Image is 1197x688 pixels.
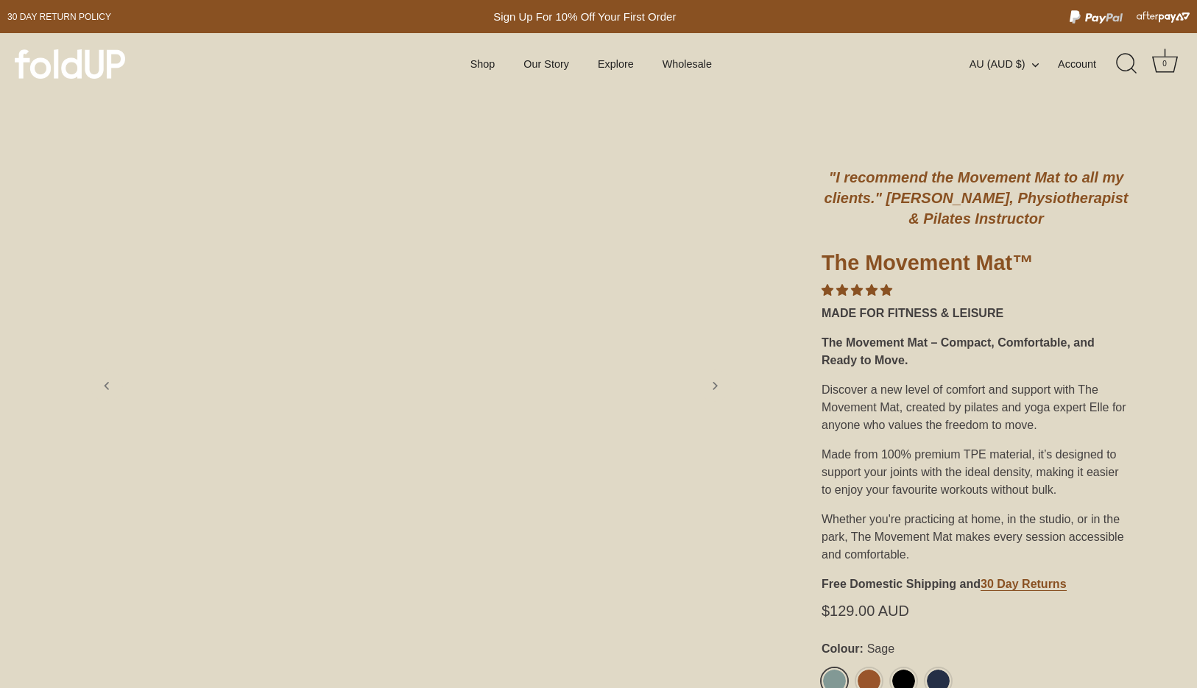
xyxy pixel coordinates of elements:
[822,284,892,297] span: 4.86 stars
[822,605,909,617] span: $129.00 AUD
[822,578,981,590] strong: Free Domestic Shipping and
[970,57,1055,71] button: AU (AUD $)
[822,375,1131,440] div: Discover a new level of comfort and support with The Movement Mat, created by pilates and yoga ex...
[1157,57,1172,71] div: 0
[434,50,749,78] div: Primary navigation
[822,505,1131,570] div: Whether you're practicing at home, in the studio, or in the park, The Movement Mat makes every se...
[822,642,1131,656] label: Colour:
[981,578,1067,591] a: 30 Day Returns
[822,307,1003,319] strong: MADE FOR FITNESS & LEISURE
[699,369,731,402] a: Next slide
[649,50,724,78] a: Wholesale
[511,50,582,78] a: Our Story
[825,169,1129,227] em: "I recommend the Movement Mat to all my clients." [PERSON_NAME], Physiotherapist & Pilates Instru...
[1111,48,1143,80] a: Search
[1058,55,1122,73] a: Account
[585,50,646,78] a: Explore
[7,8,111,26] a: 30 day Return policy
[981,578,1067,590] strong: 30 Day Returns
[1148,48,1181,80] a: Cart
[864,642,894,656] span: Sage
[822,440,1131,505] div: Made from 100% premium TPE material, it’s designed to support your joints with the ideal density,...
[822,249,1131,282] h1: The Movement Mat™
[822,328,1131,375] div: The Movement Mat – Compact, Comfortable, and Ready to Move.
[458,50,508,78] a: Shop
[91,369,123,402] a: Previous slide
